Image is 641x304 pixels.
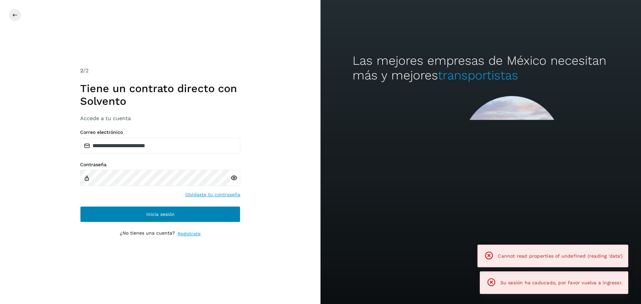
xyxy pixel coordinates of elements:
[80,129,240,135] label: Correo electrónico
[80,162,240,168] label: Contraseña
[185,191,240,198] a: Olvidaste tu contraseña
[80,115,240,121] h3: Accede a tu cuenta
[146,212,175,217] span: Inicia sesión
[500,280,623,285] span: Su sesión ha caducado, por favor vuelva a ingresar.
[498,253,623,259] span: Cannot read properties of undefined (reading 'data')
[80,206,240,222] button: Inicia sesión
[80,67,83,74] span: 2
[178,230,201,237] a: Regístrate
[80,67,240,75] div: /2
[80,82,240,108] h1: Tiene un contrato directo con Solvento
[438,68,518,82] span: transportistas
[120,230,175,237] p: ¿No tienes una cuenta?
[353,53,609,83] h2: Las mejores empresas de México necesitan más y mejores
